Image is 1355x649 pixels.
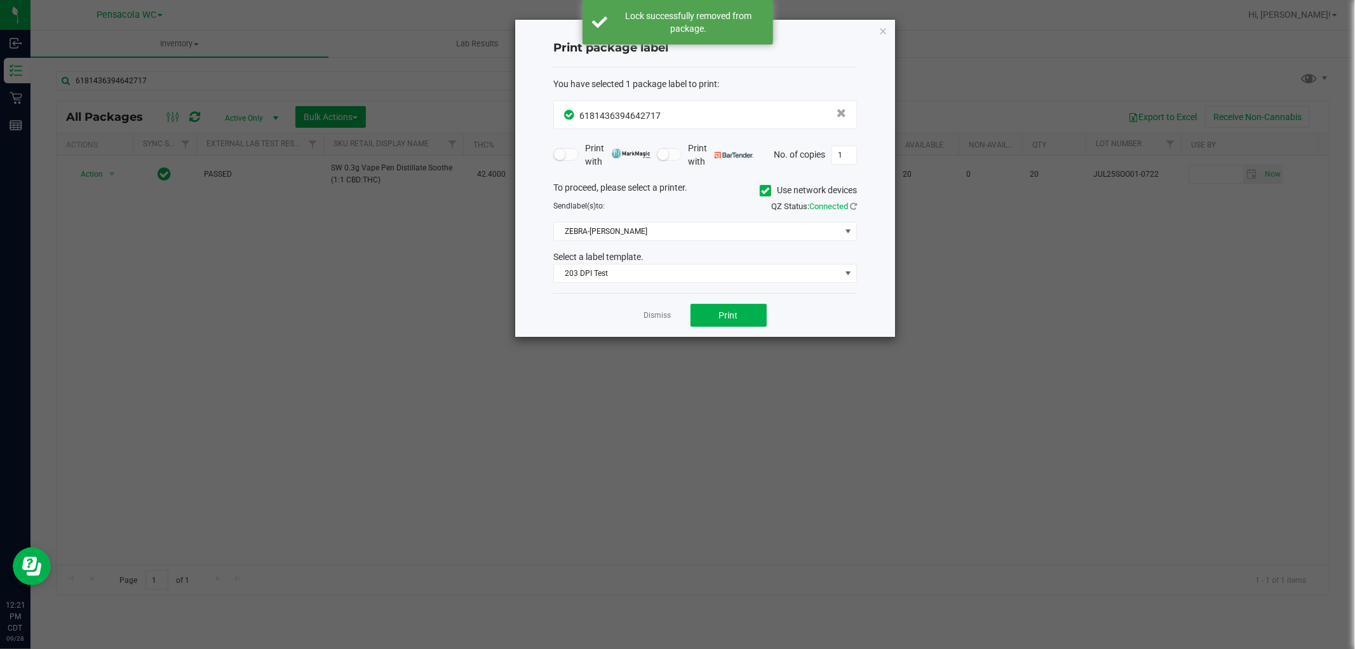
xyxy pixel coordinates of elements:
[553,202,605,210] span: Send to:
[644,310,671,321] a: Dismiss
[612,149,651,158] img: mark_magic_cybra.png
[554,264,840,282] span: 203 DPI Test
[691,304,767,327] button: Print
[715,152,753,158] img: bartender.png
[809,202,848,211] span: Connected
[13,547,51,585] iframe: Resource center
[564,108,576,121] span: In Sync
[553,40,857,57] h4: Print package label
[719,310,738,320] span: Print
[614,10,764,35] div: Lock successfully removed from package.
[544,250,866,264] div: Select a label template.
[570,202,596,210] span: label(s)
[553,79,717,89] span: You have selected 1 package label to print
[771,202,857,211] span: QZ Status:
[585,142,651,168] span: Print with
[579,111,661,121] span: 6181436394642717
[554,222,840,240] span: ZEBRA-[PERSON_NAME]
[760,184,857,197] label: Use network devices
[544,181,866,200] div: To proceed, please select a printer.
[774,149,825,159] span: No. of copies
[553,78,857,91] div: :
[688,142,753,168] span: Print with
